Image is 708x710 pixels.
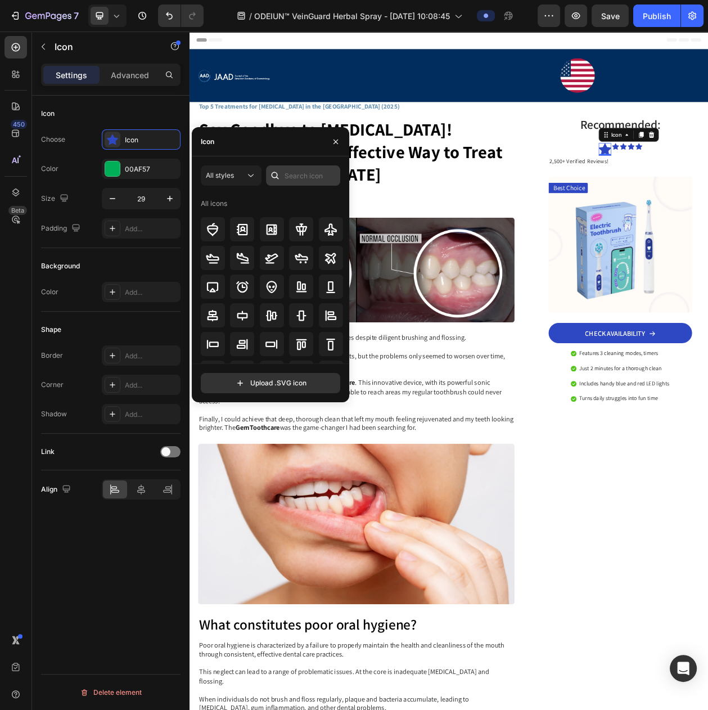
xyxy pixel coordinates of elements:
[467,379,654,406] a: CHECK AVAILABILITY
[508,434,624,443] p: Just 2 minutes for a thorough clean
[206,171,234,179] span: All styles
[633,5,680,27] button: Publish
[190,32,708,710] iframe: Design area
[125,287,178,298] div: Add...
[125,380,178,390] div: Add...
[201,373,340,393] button: Upload .SVG icon
[158,451,215,463] strong: GemToothcare
[55,40,150,53] p: Icon
[41,380,64,390] div: Corner
[643,10,671,22] div: Publish
[41,287,58,297] div: Color
[467,189,654,366] img: gempages_493620733700736117-39e3e152-7686-46b6-8dd6-544864723578.webp
[41,482,73,497] div: Align
[201,165,261,186] button: All styles
[125,410,178,420] div: Add...
[11,242,423,379] img: gempages_493620733700736117-14812d8a-11e4-41cc-881e-b14092c498d0.webp
[12,216,422,228] p: [DATE]
[41,134,65,145] div: Choose
[41,164,58,174] div: Color
[41,191,71,206] div: Size
[60,510,118,522] strong: GemToothcare
[4,5,84,27] button: 7
[41,325,61,335] div: Shape
[125,224,178,234] div: Add...
[508,453,624,463] p: Includes handy blue and red LED lights
[111,69,149,81] p: Advanced
[41,350,63,361] div: Border
[41,261,80,271] div: Background
[56,69,87,81] p: Settings
[508,473,624,483] p: Turns daily struggles into fun time
[158,5,204,27] div: Undo/Redo
[515,388,593,399] p: CHECK AVAILABILITY
[41,684,181,702] button: Delete element
[41,409,67,419] div: Shadow
[482,35,527,80] img: gempages_493620733700736117-94635287-12da-41f3-bc82-c93dc966190f.webp
[41,109,55,119] div: Icon
[12,393,422,522] p: For years, I struggled with persistent oral health issues despite diligent brushing and flossing....
[468,164,545,174] span: 2,500+ Verified Reviews!
[201,137,214,147] div: Icon
[601,11,620,21] span: Save
[41,221,83,236] div: Padding
[266,165,340,186] input: Search icon
[8,206,27,215] div: Beta
[80,686,142,699] div: Delete element
[254,10,450,22] span: ODEIUN™ VeinGuard Herbal Spray - [DATE] 10:08:45
[74,9,79,23] p: 7
[12,92,273,103] strong: Top 5 Treatments for [MEDICAL_DATA] in the [GEOGRAPHIC_DATA] (2025)
[249,10,252,22] span: /
[125,164,178,174] div: 00AF57
[12,113,407,200] strong: Say Goodbye to [MEDICAL_DATA]! Discover the Most Effective Way to Treat Them at Home in [DATE]
[473,198,515,209] p: Best Choice
[592,5,629,27] button: Save
[508,414,624,424] p: Features 3 cleaning modes, timers
[11,120,27,129] div: 450
[125,351,178,361] div: Add...
[201,199,227,209] div: All icons
[235,378,306,389] div: Upload .SVG icon
[670,655,697,682] div: Open Intercom Messenger
[41,447,55,457] div: Link
[472,110,649,132] h2: Recommended:
[125,135,178,145] div: Icon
